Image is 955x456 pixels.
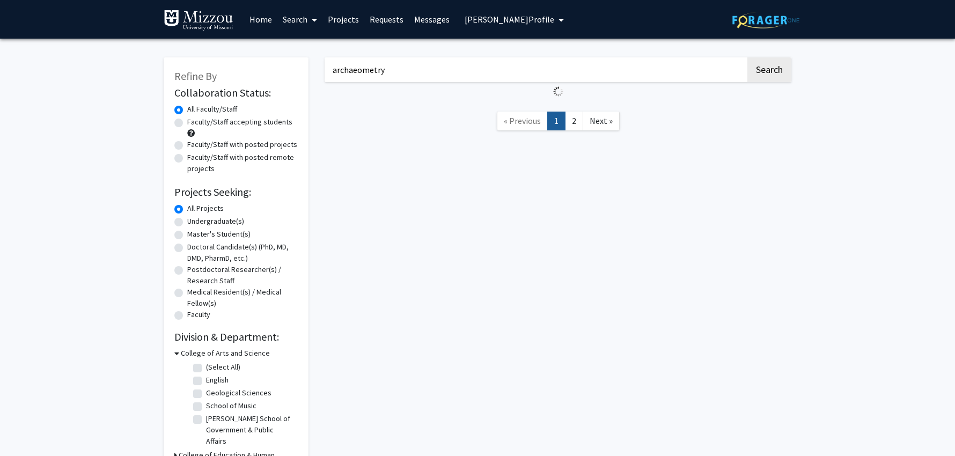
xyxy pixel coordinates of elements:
[187,104,237,115] label: All Faculty/Staff
[174,69,217,83] span: Refine By
[583,112,620,130] a: Next
[325,57,746,82] input: Search Keywords
[206,387,271,399] label: Geological Sciences
[187,116,292,128] label: Faculty/Staff accepting students
[187,139,297,150] label: Faculty/Staff with posted projects
[244,1,277,38] a: Home
[325,101,791,144] nav: Page navigation
[322,1,364,38] a: Projects
[590,115,613,126] span: Next »
[206,400,256,411] label: School of Music
[187,152,298,174] label: Faculty/Staff with posted remote projects
[465,14,554,25] span: [PERSON_NAME] Profile
[364,1,409,38] a: Requests
[164,10,233,31] img: University of Missouri Logo
[187,229,251,240] label: Master's Student(s)
[547,112,565,130] a: 1
[181,348,270,359] h3: College of Arts and Science
[187,309,210,320] label: Faculty
[174,330,298,343] h2: Division & Department:
[409,1,455,38] a: Messages
[206,413,295,447] label: [PERSON_NAME] School of Government & Public Affairs
[187,203,224,214] label: All Projects
[187,264,298,286] label: Postdoctoral Researcher(s) / Research Staff
[565,112,583,130] a: 2
[206,374,229,386] label: English
[174,186,298,198] h2: Projects Seeking:
[187,216,244,227] label: Undergraduate(s)
[549,82,568,101] img: Loading
[732,12,799,28] img: ForagerOne Logo
[747,57,791,82] button: Search
[206,362,240,373] label: (Select All)
[497,112,548,130] a: Previous Page
[174,86,298,99] h2: Collaboration Status:
[8,408,46,448] iframe: Chat
[504,115,541,126] span: « Previous
[277,1,322,38] a: Search
[187,241,298,264] label: Doctoral Candidate(s) (PhD, MD, DMD, PharmD, etc.)
[187,286,298,309] label: Medical Resident(s) / Medical Fellow(s)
